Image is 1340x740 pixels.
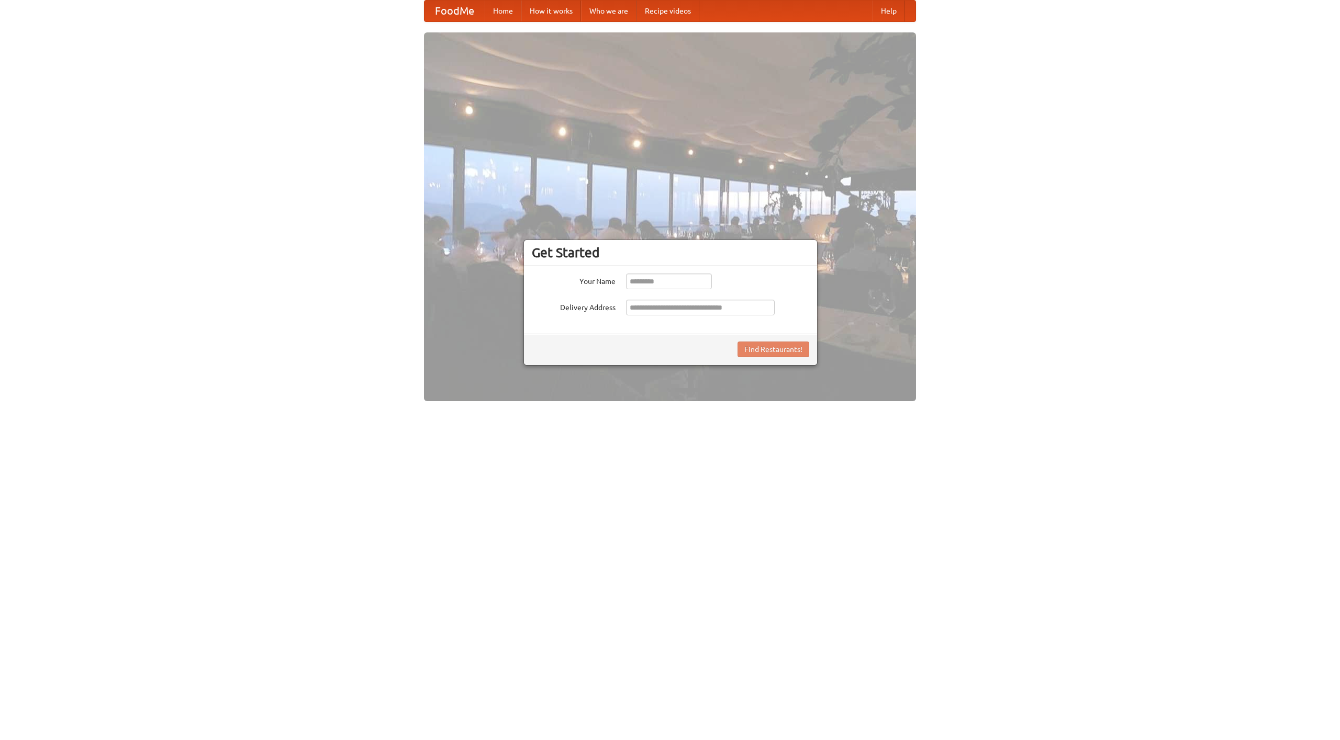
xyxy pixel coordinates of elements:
a: How it works [521,1,581,21]
a: Help [873,1,905,21]
h3: Get Started [532,245,809,260]
button: Find Restaurants! [738,341,809,357]
label: Delivery Address [532,300,616,313]
a: Recipe videos [636,1,699,21]
a: Who we are [581,1,636,21]
a: FoodMe [425,1,485,21]
label: Your Name [532,274,616,287]
a: Home [485,1,521,21]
